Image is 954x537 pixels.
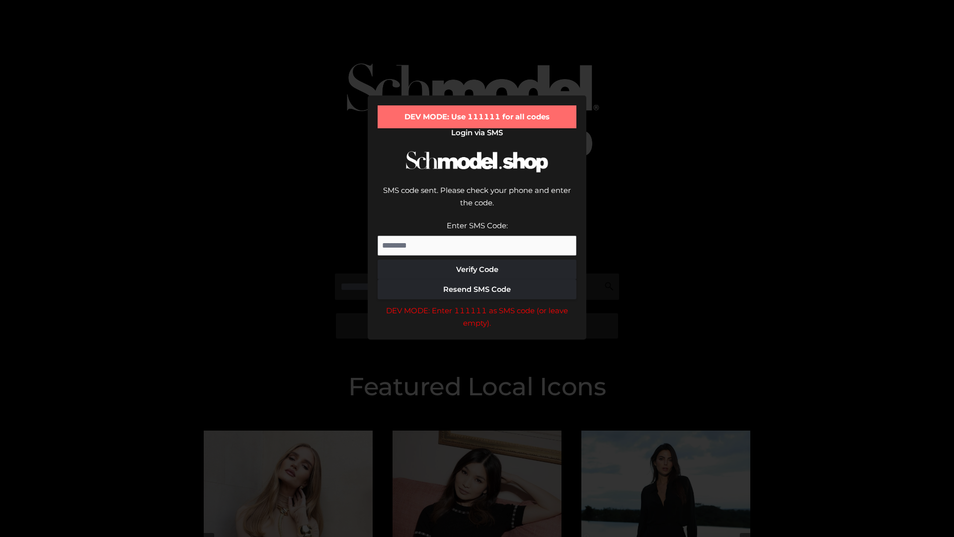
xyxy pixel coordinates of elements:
[378,128,576,137] h2: Login via SMS
[378,279,576,299] button: Resend SMS Code
[378,304,576,330] div: DEV MODE: Enter 111111 as SMS code (or leave empty).
[378,260,576,279] button: Verify Code
[402,142,552,181] img: Schmodel Logo
[447,221,508,230] label: Enter SMS Code:
[378,184,576,219] div: SMS code sent. Please check your phone and enter the code.
[378,105,576,128] div: DEV MODE: Use 111111 for all codes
